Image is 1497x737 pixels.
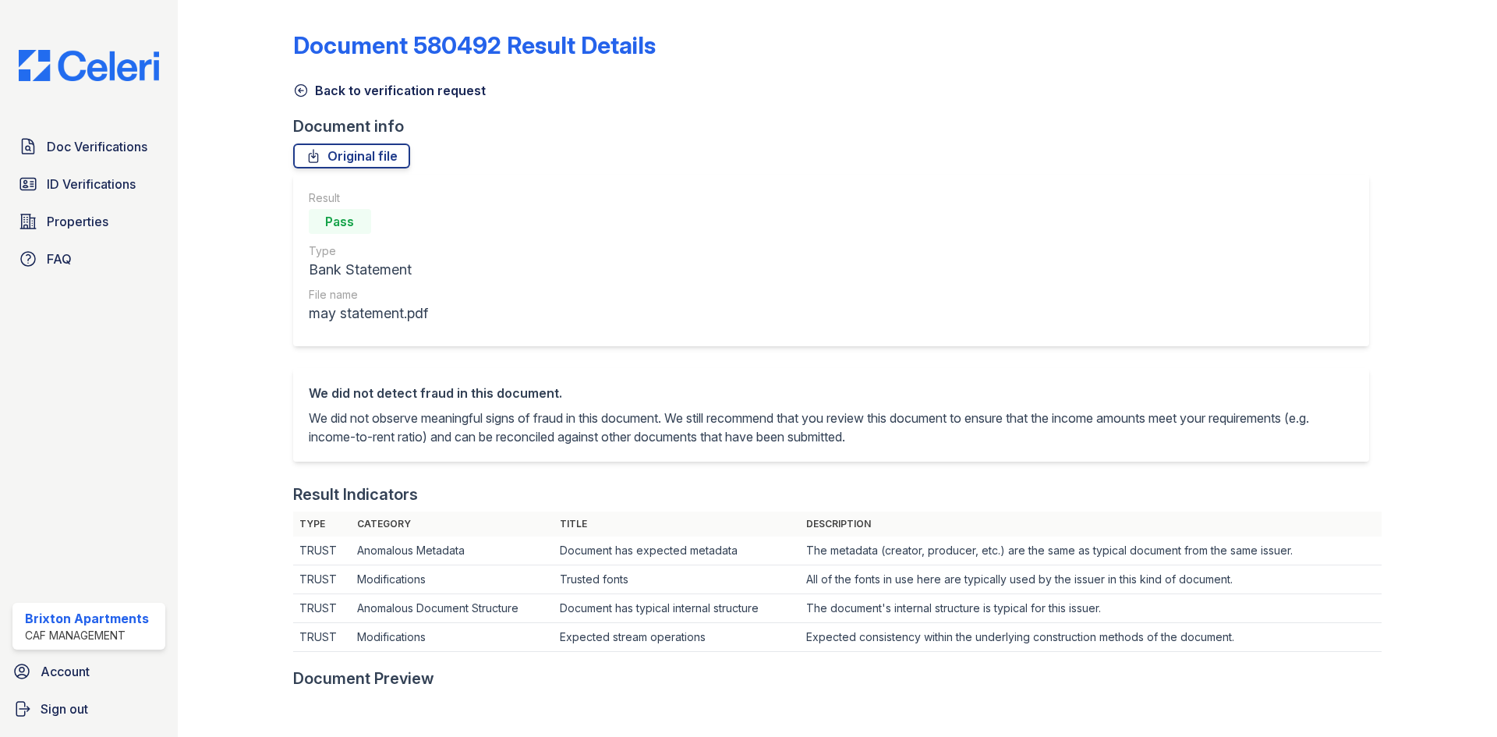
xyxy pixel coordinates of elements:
div: CAF Management [25,628,149,643]
td: TRUST [293,537,352,565]
a: Properties [12,206,165,237]
a: FAQ [12,243,165,275]
td: Document has typical internal structure [554,594,800,623]
a: Original file [293,144,410,168]
div: We did not detect fraud in this document. [309,384,1354,402]
td: The metadata (creator, producer, etc.) are the same as typical document from the same issuer. [800,537,1382,565]
td: Modifications [351,623,554,652]
img: CE_Logo_Blue-a8612792a0a2168367f1c8372b55b34899dd931a85d93a1a3d3e32e68fde9ad4.png [6,50,172,81]
div: File name [309,287,428,303]
div: may statement.pdf [309,303,428,324]
a: Sign out [6,693,172,725]
th: Category [351,512,554,537]
td: Modifications [351,565,554,594]
td: TRUST [293,565,352,594]
span: Doc Verifications [47,137,147,156]
span: Sign out [41,700,88,718]
div: Type [309,243,428,259]
th: Title [554,512,800,537]
div: Bank Statement [309,259,428,281]
td: Anomalous Metadata [351,537,554,565]
p: We did not observe meaningful signs of fraud in this document. We still recommend that you review... [309,409,1354,446]
td: All of the fonts in use here are typically used by the issuer in this kind of document. [800,565,1382,594]
a: Back to verification request [293,81,486,100]
th: Type [293,512,352,537]
div: Result Indicators [293,484,418,505]
div: Document Preview [293,668,434,689]
span: FAQ [47,250,72,268]
div: Pass [309,209,371,234]
td: Expected consistency within the underlying construction methods of the document. [800,623,1382,652]
div: Brixton Apartments [25,609,149,628]
a: ID Verifications [12,168,165,200]
td: The document's internal structure is typical for this issuer. [800,594,1382,623]
a: Account [6,656,172,687]
td: Anomalous Document Structure [351,594,554,623]
span: Account [41,662,90,681]
td: Expected stream operations [554,623,800,652]
th: Description [800,512,1382,537]
td: Document has expected metadata [554,537,800,565]
a: Doc Verifications [12,131,165,162]
div: Result [309,190,428,206]
span: Properties [47,212,108,231]
td: Trusted fonts [554,565,800,594]
div: Document info [293,115,1382,137]
td: TRUST [293,623,352,652]
span: ID Verifications [47,175,136,193]
a: Document 580492 Result Details [293,31,656,59]
td: TRUST [293,594,352,623]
